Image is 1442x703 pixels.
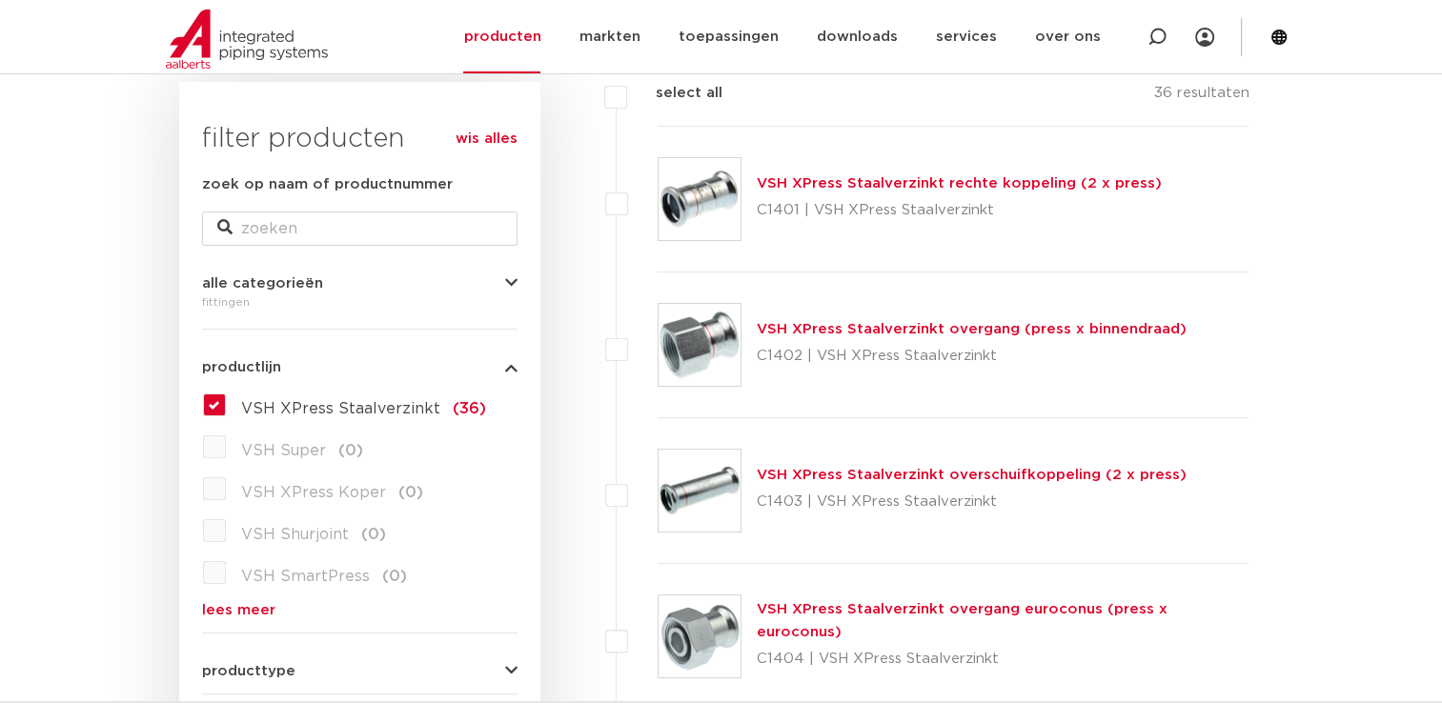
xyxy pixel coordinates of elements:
[202,664,295,678] span: producttype
[361,527,386,542] span: (0)
[202,120,518,158] h3: filter producten
[202,276,323,291] span: alle categorieën
[659,595,741,677] img: Thumbnail for VSH XPress Staalverzinkt overgang euroconus (press x euroconus)
[202,664,518,678] button: producttype
[202,291,518,313] div: fittingen
[202,211,518,246] input: zoeken
[757,602,1168,639] a: VSH XPress Staalverzinkt overgang euroconus (press x euroconus)
[338,443,363,458] span: (0)
[659,450,741,532] img: Thumbnail for VSH XPress Staalverzinkt overschuifkoppeling (2 x press)
[202,276,518,291] button: alle categorieën
[456,128,518,151] a: wis alles
[757,176,1162,191] a: VSH XPress Staalverzinkt rechte koppeling (2 x press)
[241,485,386,500] span: VSH XPress Koper
[241,401,440,416] span: VSH XPress Staalverzinkt
[757,195,1162,226] p: C1401 | VSH XPress Staalverzinkt
[202,360,281,374] span: productlijn
[659,304,741,386] img: Thumbnail for VSH XPress Staalverzinkt overgang (press x binnendraad)
[202,173,453,196] label: zoek op naam of productnummer
[757,468,1187,482] a: VSH XPress Staalverzinkt overschuifkoppeling (2 x press)
[241,527,349,542] span: VSH Shurjoint
[659,158,741,240] img: Thumbnail for VSH XPress Staalverzinkt rechte koppeling (2 x press)
[398,485,423,500] span: (0)
[757,322,1187,336] a: VSH XPress Staalverzinkt overgang (press x binnendraad)
[757,644,1249,674] p: C1404 | VSH XPress Staalverzinkt
[757,487,1187,517] p: C1403 | VSH XPress Staalverzinkt
[382,569,407,584] span: (0)
[241,443,326,458] span: VSH Super
[453,401,486,416] span: (36)
[1153,82,1249,111] p: 36 resultaten
[202,603,518,617] a: lees meer
[202,360,518,374] button: productlijn
[627,82,722,105] label: select all
[757,341,1187,372] p: C1402 | VSH XPress Staalverzinkt
[241,569,370,584] span: VSH SmartPress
